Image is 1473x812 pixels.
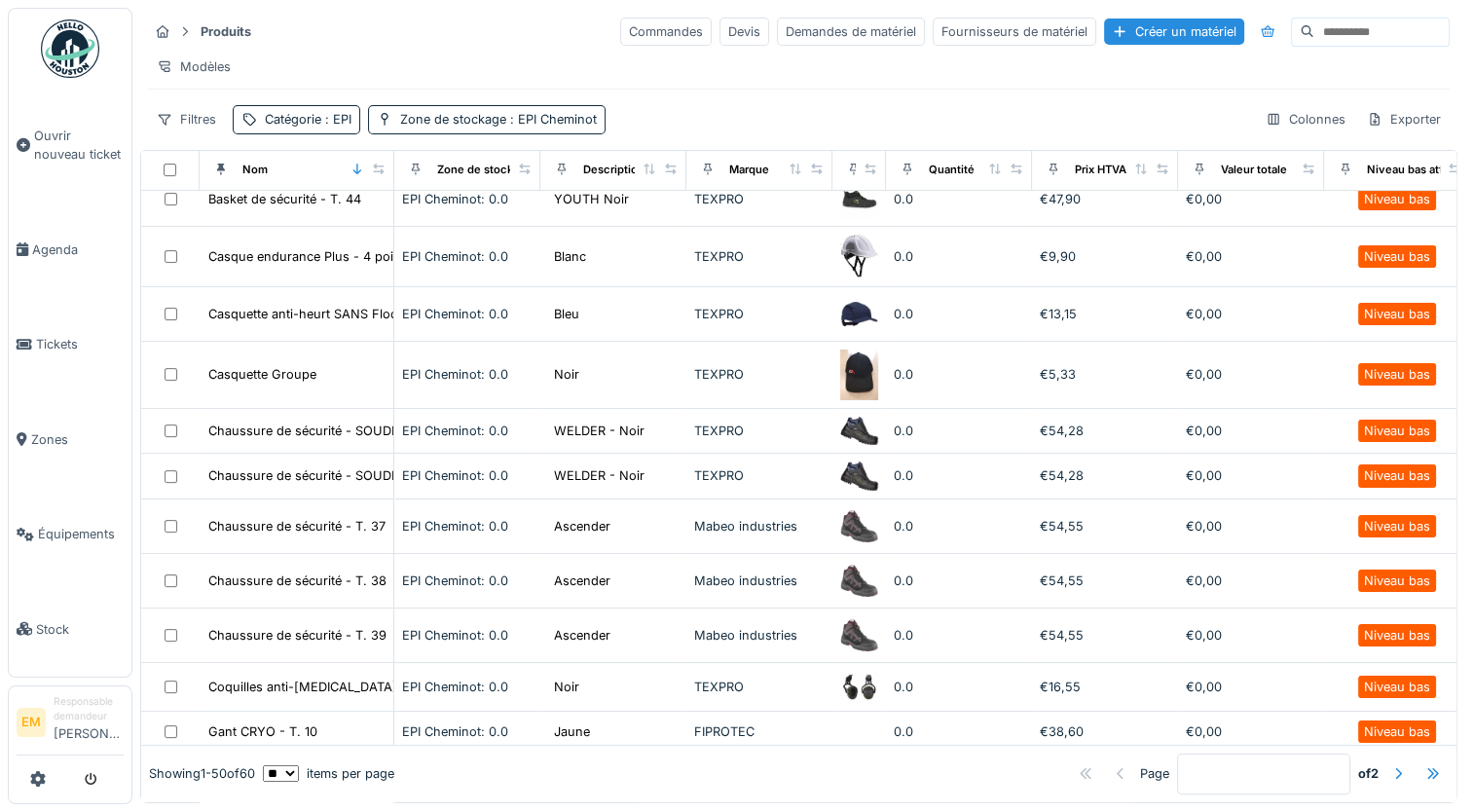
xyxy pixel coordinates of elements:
[1186,517,1316,535] div: €0,00
[554,626,610,645] div: Ascender
[1186,678,1316,696] div: €0,00
[36,620,124,639] span: Stock
[894,422,1024,440] div: 0.0
[840,616,878,654] img: Chaussure de sécurité - T. 39
[208,626,387,645] div: Chaussure de sécurité - T. 39
[840,671,878,703] img: Coquilles anti-bruit 28dB
[321,112,351,127] span: : EPI
[402,192,508,206] span: EPI Cheminot: 0.0
[1364,422,1430,440] div: Niveau bas
[894,722,1024,741] div: 0.0
[1364,190,1430,208] div: Niveau bas
[17,694,124,756] a: EM Responsable demandeur[PERSON_NAME]
[1040,678,1170,696] div: €16,55
[402,249,508,264] span: EPI Cheminot: 0.0
[41,19,99,78] img: Badge_color-CXgf-gQk.svg
[1364,247,1430,266] div: Niveau bas
[777,18,925,46] div: Demandes de matériel
[1364,626,1430,645] div: Niveau bas
[1186,305,1316,323] div: €0,00
[840,350,878,400] img: Casquette Groupe
[32,240,124,259] span: Agenda
[554,247,586,266] div: Blanc
[208,678,432,696] div: Coquilles anti-[MEDICAL_DATA] 28dB
[840,507,878,545] img: Chaussure de sécurité - T. 37
[1186,422,1316,440] div: €0,00
[148,53,239,81] div: Modèles
[148,105,225,133] div: Filtres
[402,468,508,483] span: EPI Cheminot: 0.0
[1040,190,1170,208] div: €47,90
[193,22,259,41] strong: Produits
[933,18,1096,46] div: Fournisseurs de matériel
[894,247,1024,266] div: 0.0
[554,422,644,440] div: WELDER - Noir
[1040,572,1170,590] div: €54,55
[554,572,610,590] div: Ascender
[894,678,1024,696] div: 0.0
[694,305,825,323] div: TEXPRO
[1221,162,1287,178] div: Valeur totale
[402,307,508,321] span: EPI Cheminot: 0.0
[9,89,131,203] a: Ouvrir nouveau ticket
[208,365,316,384] div: Casquette Groupe
[208,190,361,208] div: Basket de sécurité - T. 44
[1186,626,1316,645] div: €0,00
[1040,626,1170,645] div: €54,55
[840,235,878,278] img: Casque endurance Plus - 4 points
[894,626,1024,645] div: 0.0
[554,517,610,535] div: Ascender
[694,678,825,696] div: TEXPRO
[840,180,878,218] img: Basket de sécurité - T. 44
[208,722,317,741] div: Gant CRYO - T. 10
[402,424,508,438] span: EPI Cheminot: 0.0
[263,765,394,784] div: items per page
[242,162,268,178] div: Nom
[1104,18,1244,45] div: Créer un matériel
[402,519,508,534] span: EPI Cheminot: 0.0
[402,573,508,588] span: EPI Cheminot: 0.0
[9,487,131,581] a: Équipements
[620,18,712,46] div: Commandes
[729,162,769,178] div: Marque
[1040,422,1170,440] div: €54,28
[1040,466,1170,485] div: €54,28
[1358,105,1450,133] div: Exporter
[694,247,825,266] div: TEXPRO
[208,466,461,485] div: Chaussure de sécurité - SOUDEUR - T. 43
[894,190,1024,208] div: 0.0
[1186,190,1316,208] div: €0,00
[840,417,878,445] img: Chaussure de sécurité - SOUDEUR - T. 42
[402,724,508,739] span: EPI Cheminot: 0.0
[694,626,825,645] div: Mabeo industries
[1367,162,1472,178] div: Niveau bas atteint ?
[894,572,1024,590] div: 0.0
[437,162,533,178] div: Zone de stockage
[1364,365,1430,384] div: Niveau bas
[554,678,579,696] div: Noir
[31,430,124,449] span: Zones
[506,112,597,127] span: : EPI Cheminot
[1186,722,1316,741] div: €0,00
[894,517,1024,535] div: 0.0
[554,190,629,208] div: YOUTH Noir
[694,190,825,208] div: TEXPRO
[1186,466,1316,485] div: €0,00
[694,517,825,535] div: Mabeo industries
[17,708,46,737] li: EM
[402,367,508,382] span: EPI Cheminot: 0.0
[840,461,878,490] img: Chaussure de sécurité - SOUDEUR - T. 43
[1364,572,1430,590] div: Niveau bas
[694,466,825,485] div: TEXPRO
[840,295,878,333] img: Casquette anti-heurt SANS Flocage
[265,110,351,129] div: Catégorie
[719,18,769,46] div: Devis
[1186,572,1316,590] div: €0,00
[694,422,825,440] div: TEXPRO
[1364,722,1430,741] div: Niveau bas
[1040,365,1170,384] div: €5,33
[1364,466,1430,485] div: Niveau bas
[9,392,131,487] a: Zones
[208,422,461,440] div: Chaussure de sécurité - SOUDEUR - T. 42
[9,581,131,676] a: Stock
